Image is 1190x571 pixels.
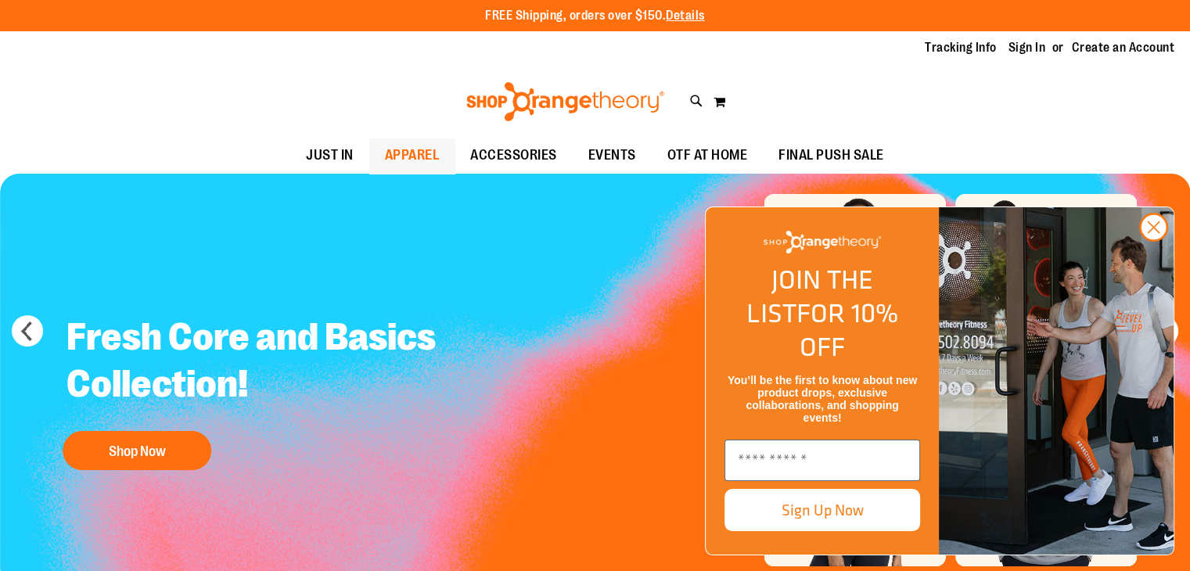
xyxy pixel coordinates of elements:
[369,138,455,174] a: APPAREL
[485,7,705,25] p: FREE Shipping, orders over $150.
[1139,213,1168,242] button: Close dialog
[306,138,354,173] span: JUST IN
[763,138,900,174] a: FINAL PUSH SALE
[63,431,211,470] button: Shop Now
[588,138,636,173] span: EVENTS
[652,138,764,174] a: OTF AT HOME
[724,489,920,531] button: Sign Up Now
[764,231,881,253] img: Shop Orangetheory
[464,82,667,121] img: Shop Orangetheory
[746,260,873,332] span: JOIN THE LIST
[573,138,652,174] a: EVENTS
[1072,39,1175,56] a: Create an Account
[290,138,369,174] a: JUST IN
[12,315,43,347] button: prev
[778,138,884,173] span: FINAL PUSH SALE
[470,138,557,173] span: ACCESSORIES
[385,138,440,173] span: APPAREL
[55,302,471,423] h2: Fresh Core and Basics Collection!
[724,440,920,481] input: Enter email
[728,374,917,424] span: You’ll be the first to know about new product drops, exclusive collaborations, and shopping events!
[925,39,997,56] a: Tracking Info
[796,293,898,366] span: FOR 10% OFF
[689,191,1190,571] div: FLYOUT Form
[666,9,705,23] a: Details
[939,207,1174,555] img: Shop Orangtheory
[667,138,748,173] span: OTF AT HOME
[1008,39,1046,56] a: Sign In
[455,138,573,174] a: ACCESSORIES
